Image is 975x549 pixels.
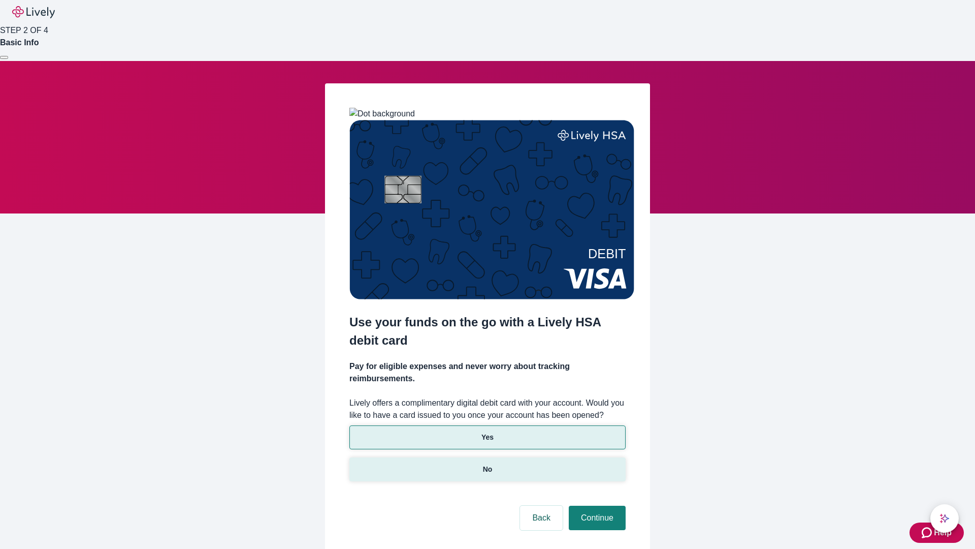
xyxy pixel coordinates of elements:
[349,313,626,350] h2: Use your funds on the go with a Lively HSA debit card
[939,513,950,524] svg: Lively AI Assistant
[934,527,952,539] span: Help
[520,506,563,530] button: Back
[481,432,494,443] p: Yes
[909,523,964,543] button: Zendesk support iconHelp
[12,6,55,18] img: Lively
[922,527,934,539] svg: Zendesk support icon
[349,425,626,449] button: Yes
[349,360,626,385] h4: Pay for eligible expenses and never worry about tracking reimbursements.
[349,120,634,299] img: Debit card
[569,506,626,530] button: Continue
[930,504,959,533] button: chat
[349,108,415,120] img: Dot background
[483,464,493,475] p: No
[349,457,626,481] button: No
[349,397,626,421] label: Lively offers a complimentary digital debit card with your account. Would you like to have a card...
